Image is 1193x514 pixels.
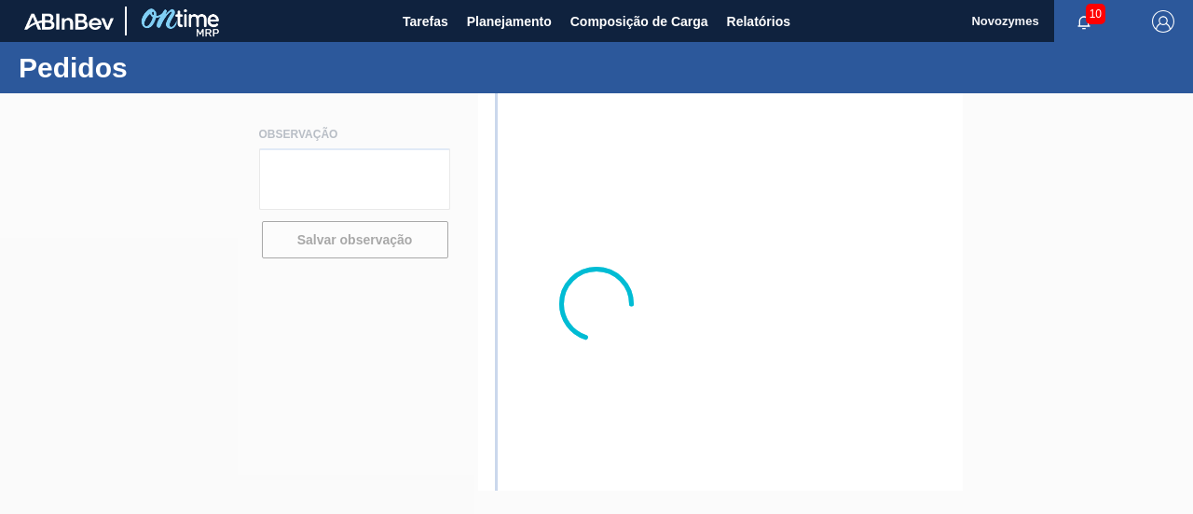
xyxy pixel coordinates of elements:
[403,10,448,33] span: Tarefas
[19,57,350,78] h1: Pedidos
[570,10,708,33] span: Composição de Carga
[467,10,552,33] span: Planejamento
[24,13,114,30] img: TNhmsLtSVTkK8tSr43FrP2fwEKptu5GPRR3wAAAABJRU5ErkJggg==
[1152,10,1174,33] img: Logout
[727,10,790,33] span: Relatórios
[1086,4,1105,24] span: 10
[1054,8,1114,35] button: Notificações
